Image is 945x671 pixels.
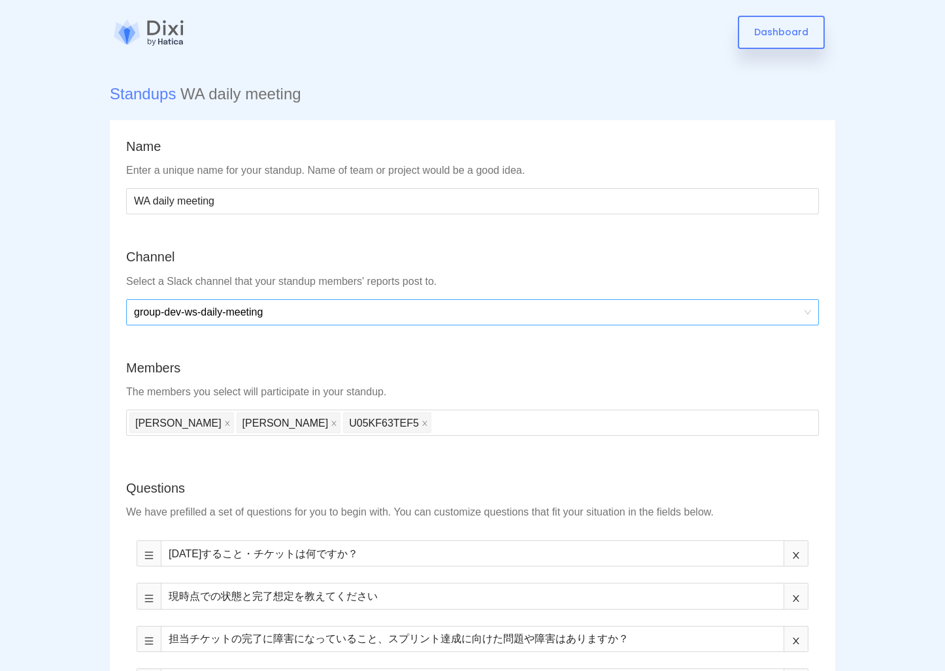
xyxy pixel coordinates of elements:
span: close [791,636,801,646]
span: [PERSON_NAME] [135,413,222,433]
span: menu [144,551,154,560]
a: Standups [110,85,176,103]
h5: WA daily meeting [110,85,835,104]
span: Masafumi Sakamoto [237,412,341,433]
span: close [791,594,801,603]
span: menu [144,636,154,646]
span: close [224,420,231,427]
input: Enter name for this standup... [126,188,819,214]
a: Dashboard [738,16,825,49]
div: Channel [126,247,819,267]
span: close [331,420,337,427]
span: [PERSON_NAME] [242,413,329,433]
span: menu [144,594,154,603]
span: close [791,551,801,560]
div: The members you select will participate in your standup. [126,385,819,400]
div: Questions [126,478,819,499]
div: Enter a unique name for your standup. Name of team or project would be a good idea. [126,163,819,178]
div: Name [126,137,819,157]
span: close [422,420,428,427]
span: U05KF63TEF5 [349,413,419,433]
span: group-dev-ws-daily-meeting [134,300,811,325]
div: We have prefilled a set of questions for you to begin with. You can customize questions that fit ... [126,505,819,520]
div: Select a Slack channel that your standup members' reports post to. [126,274,819,289]
span: U05KF63TEF5 [343,412,431,433]
span: Kenshiro Ii [129,412,234,433]
div: Members [126,358,819,378]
